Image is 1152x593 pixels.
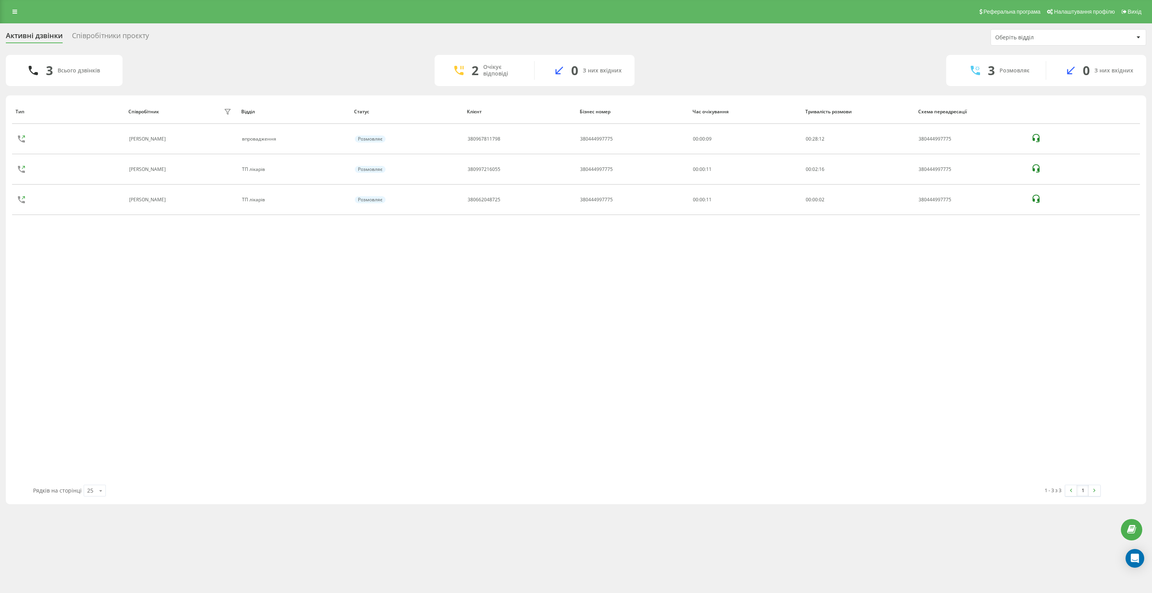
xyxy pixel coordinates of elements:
span: 12 [819,135,824,142]
span: 02 [819,196,824,203]
div: впровадження [242,136,346,142]
div: 25 [87,487,93,494]
span: 16 [819,166,824,172]
span: Рядків на сторінці [33,487,82,494]
div: Тип [16,109,121,114]
div: 3 [988,63,995,78]
div: 3 [46,63,53,78]
a: 1 [1077,485,1089,496]
div: Тривалість розмови [805,109,911,114]
div: Схема переадресації [918,109,1024,114]
div: З них вхідних [1094,67,1133,74]
div: 0 [571,63,578,78]
div: [PERSON_NAME] [129,136,168,142]
div: Всього дзвінків [58,67,100,74]
div: Очікує відповіді [483,64,523,77]
span: 00 [806,166,811,172]
div: Клієнт [467,109,572,114]
div: 00:00:11 [693,197,797,202]
div: Співробітники проєкту [72,32,149,44]
div: З них вхідних [583,67,622,74]
div: Open Intercom Messenger [1126,549,1144,568]
div: 380444997775 [580,136,613,142]
div: [PERSON_NAME] [129,197,168,202]
div: Розмовляє [355,166,386,173]
span: Реферальна програма [984,9,1041,15]
span: 02 [812,166,818,172]
div: Час очікування [693,109,798,114]
div: 00:00:09 [693,136,797,142]
div: 1 - 3 з 3 [1045,486,1061,494]
div: ТП лікарів [242,167,346,172]
div: : : [806,167,824,172]
div: 380444997775 [919,167,1023,172]
div: Відділ [241,109,347,114]
div: [PERSON_NAME] [129,167,168,172]
div: Розмовляє [355,196,386,203]
div: 380662048725 [468,197,500,202]
div: Оберіть відділ [995,34,1088,41]
div: : : [806,197,824,202]
div: 380444997775 [580,167,613,172]
div: Розмовляє [355,135,386,143]
div: 2 [472,63,479,78]
div: 380444997775 [919,136,1023,142]
div: 380967811798 [468,136,500,142]
div: : : [806,136,824,142]
div: Співробітник [128,109,159,114]
div: 380997216055 [468,167,500,172]
div: Бізнес номер [580,109,685,114]
div: Активні дзвінки [6,32,63,44]
div: 0 [1083,63,1090,78]
div: 380444997775 [580,197,613,202]
div: 380444997775 [919,197,1023,202]
span: 00 [806,135,811,142]
div: 00:00:11 [693,167,797,172]
div: ТП лікарів [242,197,346,202]
span: 00 [812,196,818,203]
div: Статус [354,109,459,114]
div: Розмовляє [999,67,1029,74]
span: 00 [806,196,811,203]
span: 28 [812,135,818,142]
span: Налаштування профілю [1054,9,1115,15]
span: Вихід [1128,9,1141,15]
